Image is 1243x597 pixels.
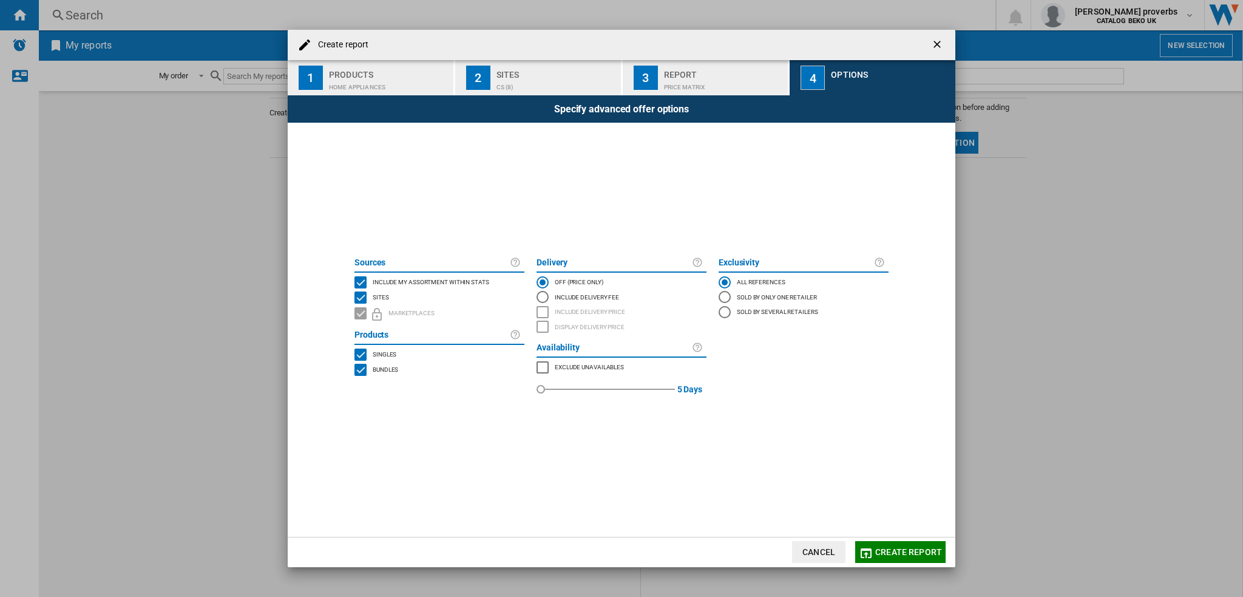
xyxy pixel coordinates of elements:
div: 3 [634,66,658,90]
div: Home appliances [329,78,449,90]
button: getI18NText('BUTTONS.CLOSE_DIALOG') [926,33,950,57]
md-checkbox: MARKETPLACES [354,305,524,322]
div: Sites [496,65,616,78]
div: Products [329,65,449,78]
button: 1 Products Home appliances [288,60,455,95]
label: Delivery [537,256,692,270]
div: Price Matrix [664,78,784,90]
div: 4 [801,66,825,90]
span: Bundles [373,364,398,373]
md-slider: red [541,375,675,404]
span: Marketplaces [388,308,435,316]
md-radio-button: OFF (price only) [537,275,706,290]
md-checkbox: MARKETPLACES [537,360,706,375]
md-checkbox: SINGLE [354,347,524,363]
md-radio-button: Include Delivery Fee [537,290,706,304]
md-radio-button: All references [719,275,889,290]
span: Sites [373,292,389,301]
div: CS (8) [496,78,616,90]
span: Include my assortment within stats [373,277,489,285]
label: Availability [537,341,692,355]
label: Sources [354,256,510,270]
md-checkbox: INCLUDE MY SITE [354,275,524,290]
md-radio-button: Sold by only one retailer [719,290,889,304]
button: Create report [855,541,946,563]
span: Exclude unavailables [555,362,624,370]
label: Products [354,328,510,343]
div: Specify advanced offer options [288,95,955,123]
div: Options [831,65,950,78]
ng-md-icon: getI18NText('BUTTONS.CLOSE_DIALOG') [931,38,946,53]
md-checkbox: SITES [354,290,524,305]
md-radio-button: Sold by several retailers [719,305,889,319]
label: Exclusivity [719,256,874,270]
h4: Create report [312,39,368,51]
div: Report [664,65,784,78]
label: 5 Days [677,375,702,404]
button: 3 Report Price Matrix [623,60,790,95]
div: 1 [299,66,323,90]
div: 2 [466,66,490,90]
span: Display delivery price [555,322,625,330]
md-checkbox: BUNDLES [354,362,524,377]
button: Cancel [792,541,845,563]
span: Include delivery price [555,307,625,315]
button: 2 Sites CS (8) [455,60,622,95]
md-checkbox: INCLUDE DELIVERY PRICE [537,305,706,320]
button: 4 Options [790,60,955,95]
span: Singles [373,349,396,358]
md-checkbox: SHOW DELIVERY PRICE [537,319,706,335]
span: Create report [875,547,942,557]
